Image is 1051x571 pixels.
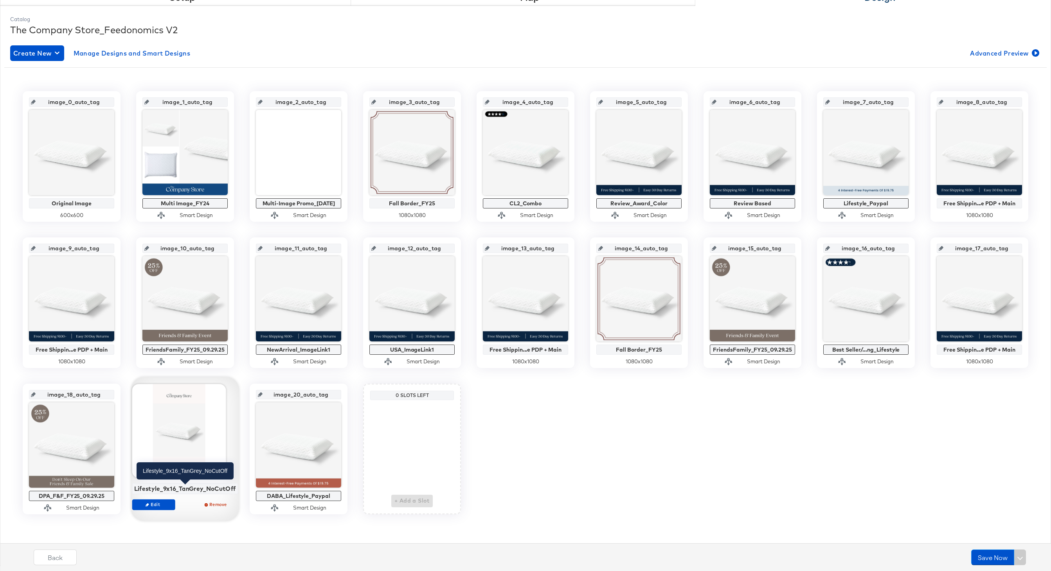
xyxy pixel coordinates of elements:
[134,485,236,492] div: Lifestyle_9x16_TanGrey_NoCutOff
[747,358,780,365] div: Smart Design
[198,501,234,507] span: Remove
[258,347,339,353] div: NewArrival_ImageLink1
[860,212,894,219] div: Smart Design
[712,347,793,353] div: FriendsFamily_FY25_09.29.25
[144,200,226,206] div: Multi Image_FY24
[407,358,440,365] div: Smart Design
[825,347,907,353] div: Best Seller/...ng_Lifestyle
[31,493,112,499] div: DPA_F&F_FY25_09.29.25
[747,212,780,219] div: Smart Design
[180,358,213,365] div: Smart Design
[939,347,1020,353] div: Free Shippin...e PDP + Main
[860,358,894,365] div: Smart Design
[195,499,238,510] button: Remove
[70,45,194,61] button: Manage Designs and Smart Designs
[633,212,667,219] div: Smart Design
[144,347,226,353] div: FriendsFamily_FY25_09.29.25
[712,200,793,206] div: Review Based
[371,347,453,353] div: USA_ImageLink1
[483,358,568,365] div: 1080 x 1080
[31,347,112,353] div: Free Shippin...e PDP + Main
[970,48,1038,59] span: Advanced Preview
[967,45,1041,61] button: Advanced Preview
[13,48,61,59] span: Create New
[596,358,682,365] div: 1080 x 1080
[371,200,453,206] div: Fall Border_FY25
[485,347,566,353] div: Free Shippin...e PDP + Main
[258,200,339,206] div: Multi-Image Promo_[DATE]
[136,501,172,507] span: Edit
[520,212,553,219] div: Smart Design
[369,212,455,219] div: 1080 x 1080
[74,48,191,59] span: Manage Designs and Smart Designs
[34,549,77,565] button: Back
[10,45,64,61] button: Create New
[66,504,99,512] div: Smart Design
[31,200,112,206] div: Original Image
[372,392,452,399] div: 0 Slots Left
[293,358,326,365] div: Smart Design
[485,200,566,206] div: CL2_Combo
[258,493,339,499] div: DABA_Lifestyle_Paypal
[937,358,1022,365] div: 1080 x 1080
[293,212,326,219] div: Smart Design
[180,212,213,219] div: Smart Design
[29,358,114,365] div: 1080 x 1080
[293,504,326,512] div: Smart Design
[10,23,1041,36] div: The Company Store_Feedonomics V2
[825,200,907,206] div: Lifestyle_Paypal
[971,549,1014,565] button: Save Now
[132,499,175,510] button: Edit
[29,212,114,219] div: 600 x 600
[10,16,1041,23] div: Catalog
[598,347,680,353] div: Fall Border_FY25
[937,212,1022,219] div: 1080 x 1080
[598,200,680,206] div: Review_Award_Color
[939,200,1020,206] div: Free Shippin...e PDP + Main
